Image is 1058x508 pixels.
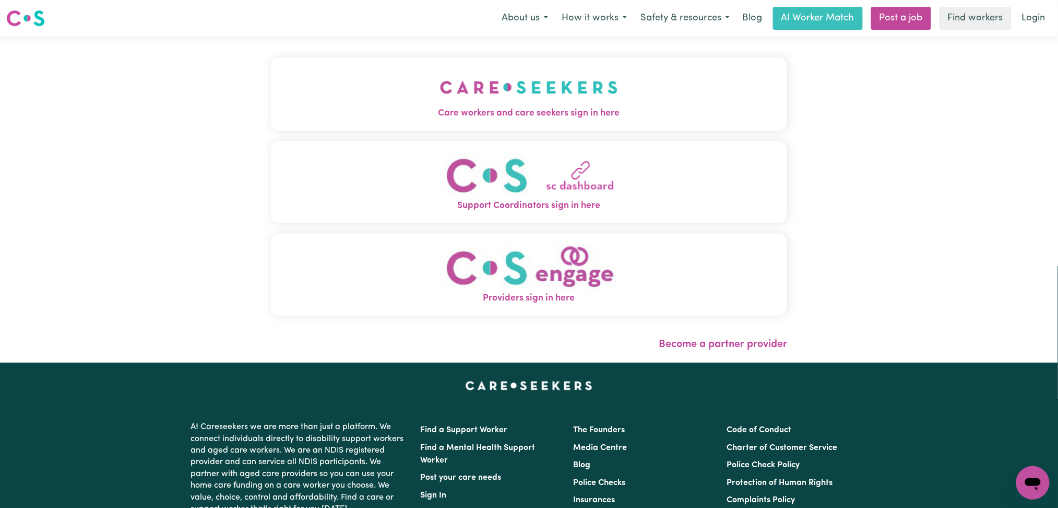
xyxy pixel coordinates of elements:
a: Become a partner provider [659,339,787,350]
a: Blog [574,461,591,469]
button: Support Coordinators sign in here [271,141,788,223]
span: Providers sign in here [271,292,788,305]
a: Code of Conduct [727,426,791,434]
a: Post your care needs [421,474,502,482]
button: About us [495,7,555,29]
a: Login [1016,7,1052,30]
a: AI Worker Match [773,7,863,30]
a: Police Check Policy [727,461,800,469]
a: Protection of Human Rights [727,479,833,487]
a: Media Centre [574,444,627,452]
a: Post a job [871,7,931,30]
span: Care workers and care seekers sign in here [271,107,788,120]
a: Insurances [574,496,615,504]
a: Careseekers home page [466,382,592,390]
button: Care workers and care seekers sign in here [271,57,788,131]
a: Police Checks [574,479,626,487]
a: Charter of Customer Service [727,444,837,452]
button: Safety & resources [634,7,736,29]
a: Find workers [940,7,1012,30]
button: Providers sign in here [271,234,788,316]
img: Careseekers logo [6,9,45,28]
button: How it works [555,7,634,29]
a: Complaints Policy [727,496,795,504]
iframe: Button to launch messaging window [1016,466,1050,500]
a: Find a Mental Health Support Worker [421,444,536,465]
a: Find a Support Worker [421,426,508,434]
a: The Founders [574,426,625,434]
a: Sign In [421,491,447,500]
a: Careseekers logo [6,6,45,30]
a: Blog [736,7,769,30]
span: Support Coordinators sign in here [271,199,788,213]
